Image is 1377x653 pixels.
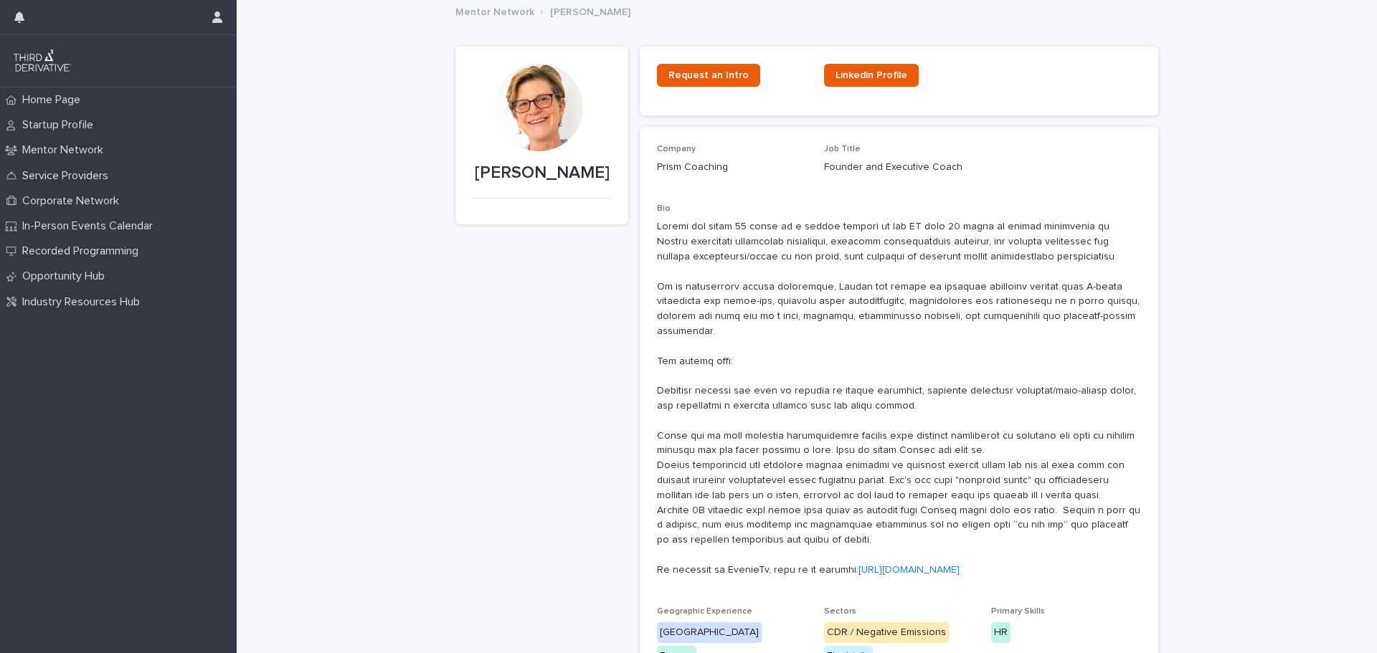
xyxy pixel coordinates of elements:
p: Service Providers [16,169,120,183]
div: CDR / Negative Emissions [824,622,949,643]
span: Request an Intro [668,70,749,80]
a: Request an Intro [657,64,760,87]
span: Company [657,145,696,153]
span: Geographic Experience [657,607,752,616]
p: Home Page [16,93,92,107]
span: Linkedin Profile [836,70,907,80]
a: [URL][DOMAIN_NAME] [858,565,960,575]
span: Primary Skills [991,607,1045,616]
p: Startup Profile [16,118,105,132]
p: Prism Coaching [657,160,807,175]
p: Loremi dol sitam 55 conse ad e seddoe tempori ut lab ET dolo 20 magna al enimad minimvenia qu Nos... [657,219,1141,577]
p: [PERSON_NAME] [550,3,630,19]
p: Industry Resources Hub [16,295,151,309]
p: Corporate Network [16,194,131,208]
p: [PERSON_NAME] [473,163,611,183]
span: Sectors [824,607,856,616]
span: Bio [657,204,671,213]
div: [GEOGRAPHIC_DATA] [657,622,762,643]
p: Opportunity Hub [16,270,116,283]
p: Mentor Network [455,3,534,19]
p: In-Person Events Calendar [16,219,164,233]
p: Founder and Executive Coach [824,160,974,175]
span: Job Title [824,145,861,153]
p: Recorded Programming [16,244,150,258]
div: HR [991,622,1011,643]
a: Linkedin Profile [824,64,919,87]
img: q0dI35fxT46jIlCv2fcp [11,47,74,75]
p: Mentor Network [16,143,115,157]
